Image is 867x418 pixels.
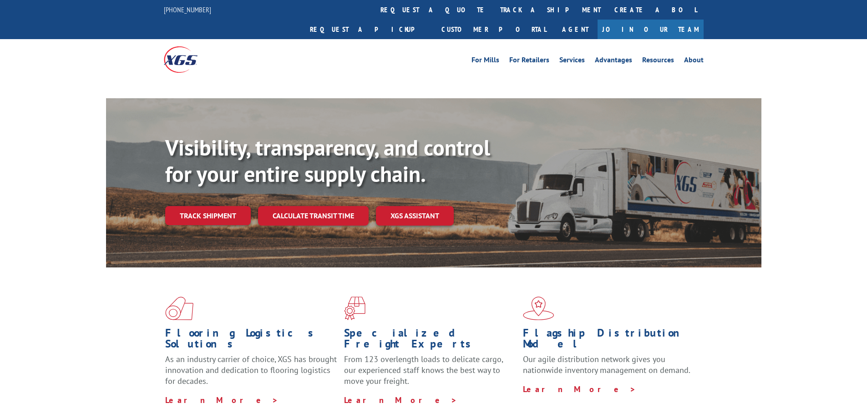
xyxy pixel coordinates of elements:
[509,56,549,66] a: For Retailers
[165,206,251,225] a: Track shipment
[523,384,636,394] a: Learn More >
[344,297,365,320] img: xgs-icon-focused-on-flooring-red
[472,56,499,66] a: For Mills
[164,5,211,14] a: [PHONE_NUMBER]
[523,327,695,354] h1: Flagship Distribution Model
[165,395,279,405] a: Learn More >
[523,297,554,320] img: xgs-icon-flagship-distribution-model-red
[165,327,337,354] h1: Flooring Logistics Solutions
[523,354,690,375] span: Our agile distribution network gives you nationwide inventory management on demand.
[598,20,704,39] a: Join Our Team
[165,297,193,320] img: xgs-icon-total-supply-chain-intelligence-red
[684,56,704,66] a: About
[559,56,585,66] a: Services
[553,20,598,39] a: Agent
[435,20,553,39] a: Customer Portal
[595,56,632,66] a: Advantages
[165,133,490,188] b: Visibility, transparency, and control for your entire supply chain.
[165,354,337,386] span: As an industry carrier of choice, XGS has brought innovation and dedication to flooring logistics...
[344,327,516,354] h1: Specialized Freight Experts
[642,56,674,66] a: Resources
[258,206,369,226] a: Calculate transit time
[303,20,435,39] a: Request a pickup
[376,206,454,226] a: XGS ASSISTANT
[344,395,457,405] a: Learn More >
[344,354,516,394] p: From 123 overlength loads to delicate cargo, our experienced staff knows the best way to move you...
